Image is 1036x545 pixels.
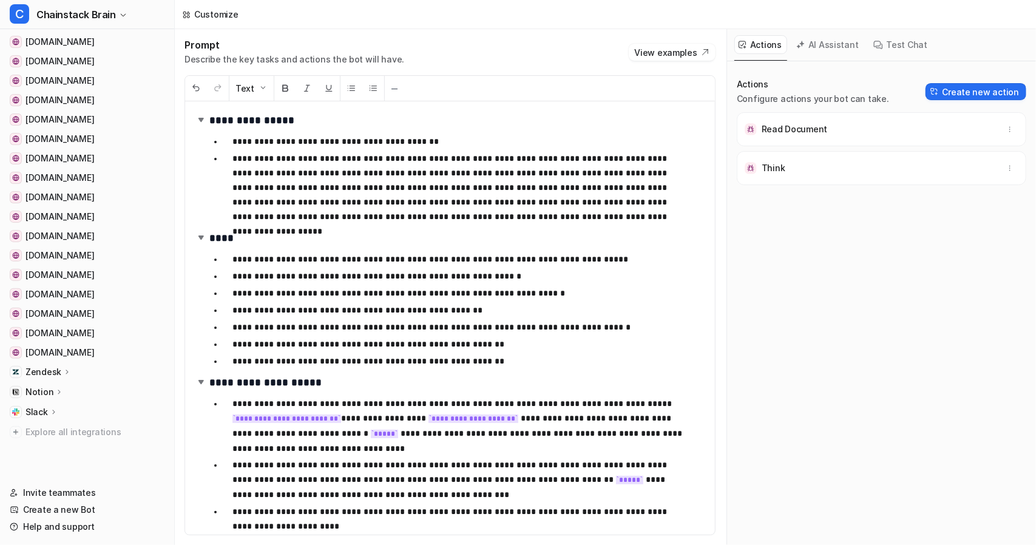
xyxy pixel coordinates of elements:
[195,113,207,126] img: expand-arrow.svg
[12,77,19,84] img: ethereum.org
[229,76,274,101] button: Text
[362,76,384,101] button: Ordered List
[12,174,19,181] img: developers.tron.network
[25,308,94,320] span: [DOMAIN_NAME]
[25,191,94,203] span: [DOMAIN_NAME]
[5,344,169,361] a: build.avax.network[DOMAIN_NAME]
[280,83,290,93] img: Bold
[195,376,207,388] img: expand-arrow.svg
[25,172,94,184] span: [DOMAIN_NAME]
[385,76,404,101] button: ─
[36,6,116,23] span: Chainstack Brain
[737,93,889,105] p: Configure actions your bot can take.
[25,152,94,164] span: [DOMAIN_NAME]
[10,4,29,24] span: C
[194,8,238,21] div: Customize
[185,39,404,51] h1: Prompt
[347,83,356,93] img: Unordered List
[5,189,169,206] a: docs.polygon.technology[DOMAIN_NAME]
[10,426,22,438] img: explore all integrations
[25,94,94,106] span: [DOMAIN_NAME]
[12,194,19,201] img: docs.polygon.technology
[5,111,169,128] a: docs.ton.org[DOMAIN_NAME]
[5,518,169,535] a: Help and support
[12,252,19,259] img: docs.optimism.io
[5,305,169,322] a: nimbus.guide[DOMAIN_NAME]
[12,96,19,104] img: reth.rs
[185,53,404,66] p: Describe the key tasks and actions the bot will have.
[926,83,1026,100] button: Create new action
[12,58,19,65] img: solana.com
[869,35,933,54] button: Test Chat
[324,83,334,93] img: Underline
[318,76,340,101] button: Underline
[629,44,716,61] button: View examples
[5,150,169,167] a: docs.erigon.tech[DOMAIN_NAME]
[25,133,94,145] span: [DOMAIN_NAME]
[5,92,169,109] a: reth.rs[DOMAIN_NAME]
[5,130,169,147] a: hyperliquid.gitbook.io[DOMAIN_NAME]
[340,76,362,101] button: Unordered List
[25,288,94,300] span: [DOMAIN_NAME]
[25,113,94,126] span: [DOMAIN_NAME]
[12,368,19,376] img: Zendesk
[12,232,19,240] img: docs.sui.io
[25,230,94,242] span: [DOMAIN_NAME]
[12,330,19,337] img: developer.bitcoin.org
[792,35,864,54] button: AI Assistant
[213,83,223,93] img: Redo
[12,213,19,220] img: docs.arbitrum.io
[274,76,296,101] button: Bold
[12,135,19,143] img: hyperliquid.gitbook.io
[12,116,19,123] img: docs.ton.org
[5,266,169,283] a: aptos.dev[DOMAIN_NAME]
[25,406,48,418] p: Slack
[25,422,164,442] span: Explore all integrations
[5,208,169,225] a: docs.arbitrum.io[DOMAIN_NAME]
[12,291,19,298] img: github.com
[258,83,268,93] img: Dropdown Down Arrow
[745,162,757,174] img: Think icon
[5,228,169,245] a: docs.sui.io[DOMAIN_NAME]
[12,388,19,396] img: Notion
[25,36,94,48] span: [DOMAIN_NAME]
[25,75,94,87] span: [DOMAIN_NAME]
[25,55,94,67] span: [DOMAIN_NAME]
[5,501,169,518] a: Create a new Bot
[25,386,53,398] p: Notion
[5,72,169,89] a: ethereum.org[DOMAIN_NAME]
[302,83,312,93] img: Italic
[5,424,169,441] a: Explore all integrations
[5,33,169,50] a: chainstack.com[DOMAIN_NAME]
[5,53,169,70] a: solana.com[DOMAIN_NAME]
[734,35,787,54] button: Actions
[12,408,19,416] img: Slack
[195,231,207,243] img: expand-arrow.svg
[25,327,94,339] span: [DOMAIN_NAME]
[25,269,94,281] span: [DOMAIN_NAME]
[25,211,94,223] span: [DOMAIN_NAME]
[368,83,378,93] img: Ordered List
[12,271,19,279] img: aptos.dev
[5,325,169,342] a: developer.bitcoin.org[DOMAIN_NAME]
[5,247,169,264] a: docs.optimism.io[DOMAIN_NAME]
[25,249,94,262] span: [DOMAIN_NAME]
[185,76,207,101] button: Undo
[762,162,785,174] p: Think
[25,347,94,359] span: [DOMAIN_NAME]
[737,78,889,90] p: Actions
[930,87,939,96] img: Create action
[5,169,169,186] a: developers.tron.network[DOMAIN_NAME]
[12,38,19,46] img: chainstack.com
[12,310,19,317] img: nimbus.guide
[762,123,827,135] p: Read Document
[745,123,757,135] img: Read Document icon
[207,76,229,101] button: Redo
[12,155,19,162] img: docs.erigon.tech
[12,349,19,356] img: build.avax.network
[5,484,169,501] a: Invite teammates
[191,83,201,93] img: Undo
[25,366,61,378] p: Zendesk
[5,286,169,303] a: github.com[DOMAIN_NAME]
[296,76,318,101] button: Italic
